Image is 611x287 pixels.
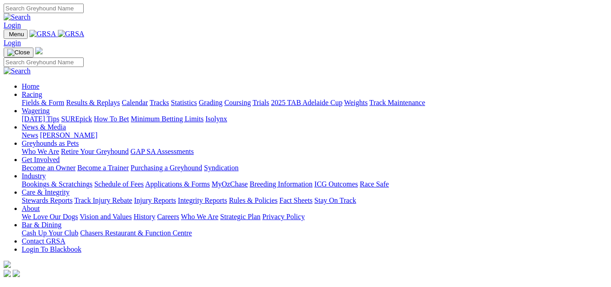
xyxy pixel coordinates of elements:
[220,213,261,220] a: Strategic Plan
[29,30,56,38] img: GRSA
[314,196,356,204] a: Stay On Track
[58,30,85,38] img: GRSA
[22,196,607,205] div: Care & Integrity
[360,180,388,188] a: Race Safe
[74,196,132,204] a: Track Injury Rebate
[4,29,28,39] button: Toggle navigation
[22,123,66,131] a: News & Media
[22,213,607,221] div: About
[22,139,79,147] a: Greyhounds as Pets
[344,99,368,106] a: Weights
[4,21,21,29] a: Login
[131,148,194,155] a: GAP SA Assessments
[22,99,64,106] a: Fields & Form
[157,213,179,220] a: Careers
[131,164,202,172] a: Purchasing a Greyhound
[204,164,238,172] a: Syndication
[22,99,607,107] div: Racing
[271,99,342,106] a: 2025 TAB Adelaide Cup
[252,99,269,106] a: Trials
[22,148,59,155] a: Who We Are
[212,180,248,188] a: MyOzChase
[22,82,39,90] a: Home
[94,180,143,188] a: Schedule of Fees
[22,188,70,196] a: Care & Integrity
[4,261,11,268] img: logo-grsa-white.png
[22,148,607,156] div: Greyhounds as Pets
[133,213,155,220] a: History
[40,131,97,139] a: [PERSON_NAME]
[4,67,31,75] img: Search
[22,156,60,163] a: Get Involved
[199,99,223,106] a: Grading
[22,164,76,172] a: Become an Owner
[181,213,218,220] a: Who We Are
[22,237,65,245] a: Contact GRSA
[279,196,313,204] a: Fact Sheets
[229,196,278,204] a: Rules & Policies
[22,131,607,139] div: News & Media
[22,131,38,139] a: News
[4,13,31,21] img: Search
[314,180,358,188] a: ICG Outcomes
[171,99,197,106] a: Statistics
[4,4,84,13] input: Search
[22,196,72,204] a: Stewards Reports
[22,229,78,237] a: Cash Up Your Club
[262,213,305,220] a: Privacy Policy
[224,99,251,106] a: Coursing
[22,164,607,172] div: Get Involved
[22,115,59,123] a: [DATE] Tips
[22,172,46,180] a: Industry
[22,107,50,115] a: Wagering
[4,57,84,67] input: Search
[9,31,24,38] span: Menu
[94,115,129,123] a: How To Bet
[369,99,425,106] a: Track Maintenance
[22,115,607,123] div: Wagering
[61,148,129,155] a: Retire Your Greyhound
[250,180,313,188] a: Breeding Information
[22,180,607,188] div: Industry
[178,196,227,204] a: Integrity Reports
[7,49,30,56] img: Close
[22,229,607,237] div: Bar & Dining
[205,115,227,123] a: Isolynx
[22,205,40,212] a: About
[22,213,78,220] a: We Love Our Dogs
[22,91,42,98] a: Racing
[61,115,92,123] a: SUREpick
[77,164,129,172] a: Become a Trainer
[4,270,11,277] img: facebook.svg
[35,47,43,54] img: logo-grsa-white.png
[145,180,210,188] a: Applications & Forms
[66,99,120,106] a: Results & Replays
[131,115,204,123] a: Minimum Betting Limits
[22,245,81,253] a: Login To Blackbook
[134,196,176,204] a: Injury Reports
[13,270,20,277] img: twitter.svg
[122,99,148,106] a: Calendar
[80,229,192,237] a: Chasers Restaurant & Function Centre
[22,180,92,188] a: Bookings & Scratchings
[150,99,169,106] a: Tracks
[22,221,62,229] a: Bar & Dining
[4,39,21,47] a: Login
[80,213,132,220] a: Vision and Values
[4,48,33,57] button: Toggle navigation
